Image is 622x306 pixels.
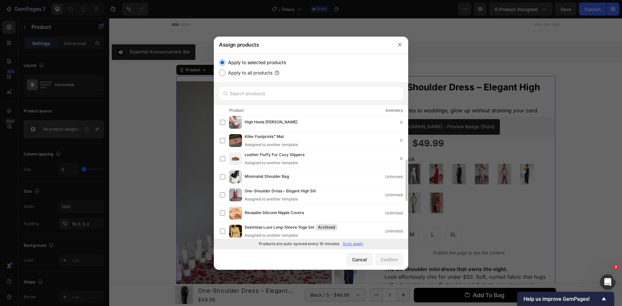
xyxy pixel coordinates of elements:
span: Seamless Luxe Long-Sleeve Yoga Set [245,224,314,231]
span: Killer Footprints™ Mat [245,133,284,141]
img: product-img [229,225,242,238]
span: XL [341,213,347,220]
div: Product [229,107,244,114]
div: $49.99 [88,278,192,286]
img: product-img [229,116,242,129]
input: quantity [273,271,288,283]
button: Confirm [375,253,403,266]
p: Publish the page to see the content. [275,232,446,238]
img: product-img [229,134,242,147]
span: S [280,213,283,220]
div: Unlimited [385,192,408,198]
div: Product [75,49,92,55]
div: 0 [400,137,408,144]
i: From parties to weddings, glow up without draining your card. [275,89,430,96]
img: product-img [229,207,242,220]
div: Assign products [214,36,391,53]
div: Essential Announcement Bar [21,30,81,37]
div: Archived [316,224,338,231]
img: Judgeme.png [282,105,290,113]
div: 0 [400,155,408,162]
label: Apply to all products [225,69,272,77]
button: Carousel Next Arrow [210,198,217,205]
span: Reusable Silicone Nipple Covers [245,210,304,217]
div: Confirm [381,256,397,263]
div: Unlimited [385,174,408,180]
div: Assigned to another template [245,160,315,166]
label: Apply to selected products [225,59,286,66]
div: [DOMAIN_NAME] - Preview Badge (Stars) [295,105,386,112]
button: Judge.me - Preview Badge (Stars) [277,101,391,117]
div: Unlimited [385,228,408,234]
p: Products are auto-synced every 10 minutes. [259,241,340,247]
span: One-Shoulder Dress – Elegant High Slit [245,188,316,195]
button: Essential Announcement Bar [3,26,86,42]
div: Unlimited [385,210,408,216]
div: Cancel [352,256,367,263]
div: Assigned to another template [245,232,348,238]
h1: One-Shoulder Dress – Elegant High Slit [88,267,192,278]
span: High Heels [PERSON_NAME] [245,119,297,126]
button: decrement [261,271,273,283]
button: Add To Bag [305,270,447,284]
button: Carousel Back Arrow [237,68,245,76]
img: product-img [229,152,242,165]
img: CMK1jPv9uoADEAE=.png [8,30,16,38]
legend: Color: Black [275,136,306,145]
p: Look effortlessly chic for under $50. Soft, ruched fabric that hugs without pinching, an off-shou... [275,247,445,286]
div: Assigned to another template [245,142,298,148]
span: L [322,213,325,220]
img: product-img [229,188,242,201]
span: Help us improve GemPages! [524,296,600,302]
button: Show survey - Help us improve GemPages! [524,295,608,303]
p: Sync again [343,241,363,247]
strong: The off-shoulder mini dress that owns the night. [275,248,398,254]
span: Leather Fluffy Fur Cozy Slippers [245,152,305,159]
button: increment [288,271,301,283]
span: 2 [613,265,618,270]
iframe: Intercom live chat [600,274,616,290]
span: M [300,213,305,220]
div: Inventory [386,107,403,114]
img: product-img [229,170,242,183]
h1: One-Shoulder Dress – Elegant High Slit [275,63,446,86]
div: $80.00 [275,119,300,131]
div: /> [214,53,408,249]
input: Search products [219,87,403,100]
div: Add To Bag [363,273,395,281]
div: $49.99 [303,119,336,131]
div: Assigned to another template [245,196,326,202]
button: Cancel [347,253,373,266]
span: Minimalist Shoulder Bag [245,173,289,180]
legend: Size: S [275,200,293,209]
div: 0 [400,119,408,126]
